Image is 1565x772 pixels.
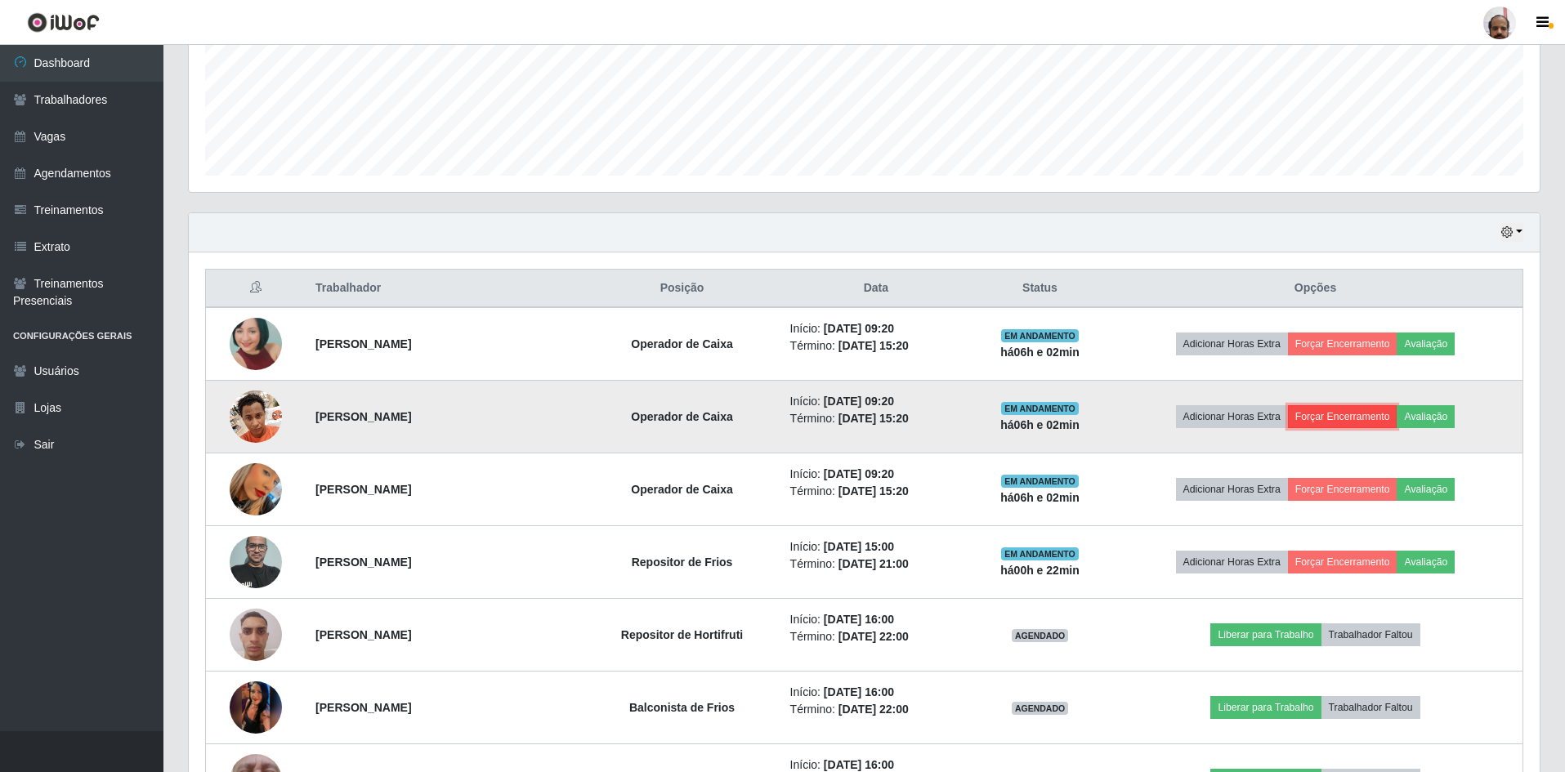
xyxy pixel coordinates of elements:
button: Avaliação [1397,405,1455,428]
li: Término: [790,701,962,718]
time: [DATE] 09:20 [824,395,894,408]
li: Início: [790,393,962,410]
li: Início: [790,684,962,701]
li: Início: [790,538,962,556]
button: Forçar Encerramento [1288,551,1397,573]
button: Forçar Encerramento [1288,478,1397,501]
img: 1703261513670.jpeg [230,382,282,451]
strong: Repositor de Frios [632,556,733,569]
li: Término: [790,628,962,645]
li: Término: [790,337,962,355]
li: Início: [790,320,962,337]
img: CoreUI Logo [27,12,100,33]
th: Data [780,270,972,308]
button: Trabalhador Faltou [1321,696,1420,719]
strong: Operador de Caixa [631,483,733,496]
strong: Operador de Caixa [631,337,733,350]
strong: [PERSON_NAME] [315,628,411,641]
li: Término: [790,483,962,500]
time: [DATE] 15:20 [838,412,909,425]
strong: há 06 h e 02 min [1000,418,1080,431]
button: Avaliação [1397,332,1455,355]
strong: há 00 h e 22 min [1000,564,1080,577]
span: AGENDADO [1012,702,1069,715]
time: [DATE] 16:00 [824,758,894,771]
li: Término: [790,410,962,427]
button: Forçar Encerramento [1288,405,1397,428]
time: [DATE] 15:00 [824,540,894,553]
img: 1742385610557.jpeg [230,443,282,536]
li: Início: [790,466,962,483]
img: 1751476374327.jpeg [230,600,282,669]
strong: Balconista de Frios [629,701,735,714]
time: [DATE] 15:20 [838,484,909,498]
time: [DATE] 09:20 [824,467,894,480]
button: Forçar Encerramento [1288,332,1397,355]
strong: [PERSON_NAME] [315,410,411,423]
th: Posição [584,270,780,308]
li: Término: [790,556,962,573]
li: Início: [790,611,962,628]
img: 1745291755814.jpeg [230,649,282,765]
time: [DATE] 15:20 [838,339,909,352]
button: Avaliação [1397,478,1455,501]
button: Trabalhador Faltou [1321,623,1420,646]
strong: [PERSON_NAME] [315,483,411,496]
span: EM ANDAMENTO [1001,402,1079,415]
time: [DATE] 22:00 [838,630,909,643]
span: EM ANDAMENTO [1001,475,1079,488]
th: Status [972,270,1108,308]
strong: há 06 h e 02 min [1000,491,1080,504]
strong: [PERSON_NAME] [315,337,411,350]
button: Adicionar Horas Extra [1176,551,1288,573]
th: Opções [1108,270,1523,308]
time: [DATE] 22:00 [838,703,909,716]
time: [DATE] 09:20 [824,322,894,335]
time: [DATE] 21:00 [838,557,909,570]
button: Liberar para Trabalho [1210,696,1321,719]
strong: Operador de Caixa [631,410,733,423]
span: EM ANDAMENTO [1001,329,1079,342]
button: Adicionar Horas Extra [1176,332,1288,355]
button: Liberar para Trabalho [1210,623,1321,646]
strong: [PERSON_NAME] [315,701,411,714]
strong: [PERSON_NAME] [315,556,411,569]
button: Avaliação [1397,551,1455,573]
button: Adicionar Horas Extra [1176,405,1288,428]
time: [DATE] 16:00 [824,685,894,698]
strong: há 06 h e 02 min [1000,346,1080,359]
span: AGENDADO [1012,629,1069,642]
time: [DATE] 16:00 [824,613,894,626]
strong: Repositor de Hortifruti [621,628,743,641]
img: 1752018104421.jpeg [230,288,282,399]
button: Adicionar Horas Extra [1176,478,1288,501]
span: EM ANDAMENTO [1001,547,1079,560]
th: Trabalhador [306,270,584,308]
img: 1655148070426.jpeg [230,527,282,596]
